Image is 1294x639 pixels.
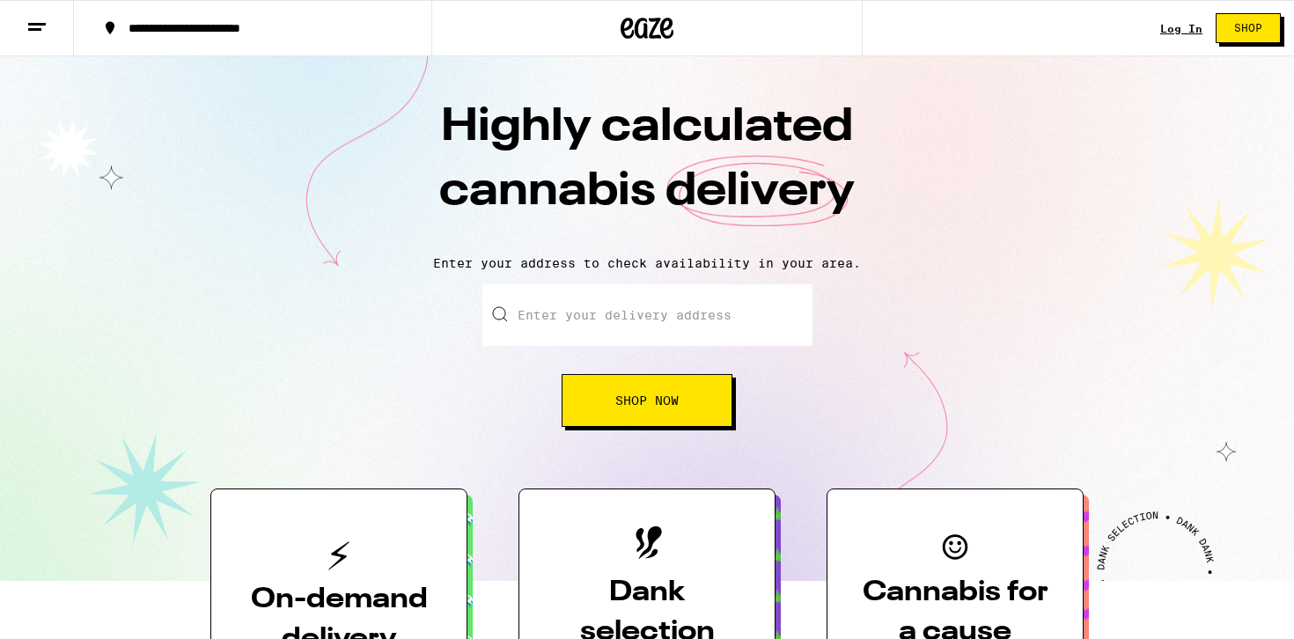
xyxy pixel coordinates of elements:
h1: Highly calculated cannabis delivery [339,96,955,242]
a: Shop [1202,13,1294,43]
p: Enter your address to check availability in your area. [18,256,1276,270]
button: Shop [1216,13,1281,43]
span: Shop [1234,23,1262,33]
a: Log In [1160,23,1202,34]
button: Shop Now [562,374,732,427]
input: Enter your delivery address [482,284,812,346]
span: Shop Now [615,394,679,407]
